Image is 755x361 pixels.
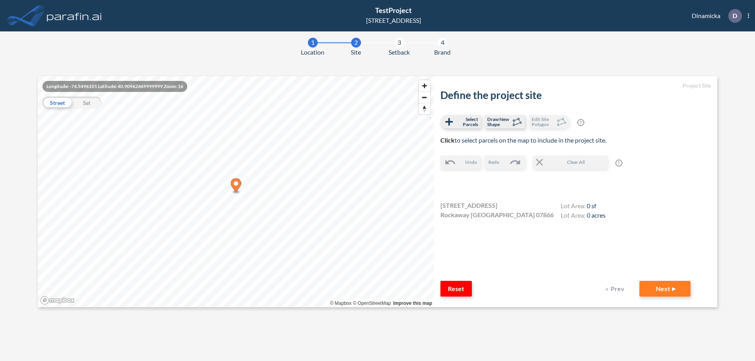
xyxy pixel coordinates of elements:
span: ? [615,159,622,167]
div: Street [42,97,72,108]
img: logo [45,8,103,24]
span: TestProject [375,6,412,15]
div: Sat [72,97,101,108]
span: 0 sf [587,202,596,209]
a: Improve this map [393,301,432,306]
span: 0 acres [587,211,606,219]
b: Click [440,136,455,144]
a: Mapbox homepage [40,296,75,305]
span: Rockaway [GEOGRAPHIC_DATA] 07866 [440,210,554,220]
div: 2 [351,38,361,48]
div: 1 [308,38,318,48]
canvas: Map [38,76,434,307]
div: [STREET_ADDRESS] [366,16,421,25]
h4: Lot Area: [561,211,606,221]
button: Undo [440,156,481,169]
span: Select Parcels [455,117,478,127]
button: Prev [600,281,632,297]
span: Draw New Shape [487,117,510,127]
span: Undo [465,159,477,166]
div: Longitude: -74.5496101 Latitude: 40.90962469999999 Zoom: 16 [42,81,187,92]
button: Reset bearing to north [419,103,430,114]
span: Clear All [545,159,607,166]
div: Dinamicka [680,9,749,23]
div: 3 [394,38,404,48]
p: D [733,12,737,19]
div: 4 [438,38,447,48]
button: Next [639,281,691,297]
span: to select parcels on the map to include in the project site. [440,136,606,144]
span: Location [301,48,324,57]
span: Redo [488,159,499,166]
span: Setback [389,48,410,57]
span: Site [351,48,361,57]
button: Redo [484,156,525,169]
button: Reset [440,281,472,297]
a: OpenStreetMap [353,301,391,306]
span: [STREET_ADDRESS] [440,201,497,210]
button: Clear All [533,156,608,169]
button: Zoom in [419,80,430,92]
h5: Project Site [440,82,711,89]
h4: Lot Area: [561,202,606,211]
h2: Define the project site [440,89,711,101]
div: Map marker [231,178,241,194]
button: Zoom out [419,92,430,103]
span: Brand [434,48,451,57]
span: ? [577,119,584,126]
span: Edit Site Polygon [532,117,555,127]
a: Mapbox [330,301,352,306]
